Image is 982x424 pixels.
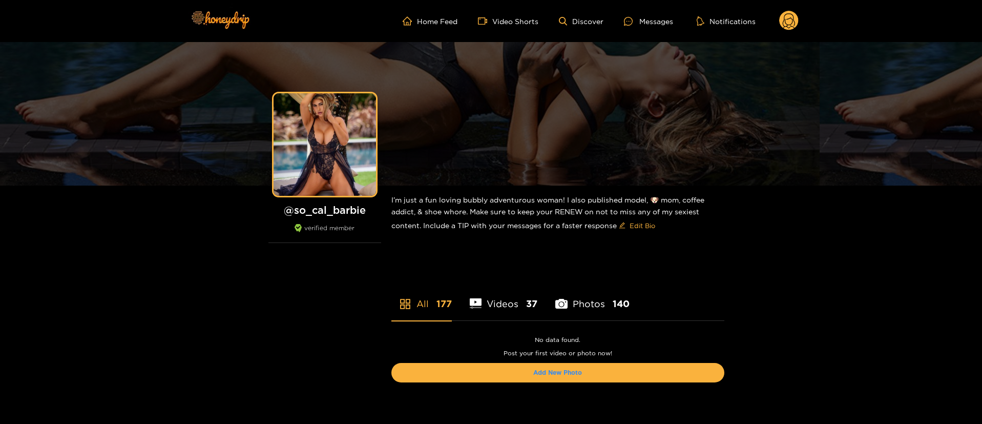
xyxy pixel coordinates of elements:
li: Videos [470,274,538,320]
span: 177 [436,297,452,310]
div: Messages [624,15,673,27]
a: Video Shorts [478,16,538,26]
button: Notifications [694,16,759,26]
span: appstore [399,298,411,310]
div: verified member [268,224,381,243]
a: Add New Photo [533,369,582,376]
button: Add New Photo [391,363,724,382]
div: I’m just a fun loving bubbly adventurous woman! I also published model, 🐶 mom, coffee addict, & s... [391,186,724,242]
span: 37 [526,297,537,310]
span: Edit Bio [630,220,655,231]
p: Post your first video or photo now! [391,350,724,357]
span: video-camera [478,16,492,26]
span: home [403,16,417,26]
button: editEdit Bio [617,217,657,234]
h1: @ so_cal_barbie [268,204,381,216]
span: edit [619,222,625,230]
li: All [391,274,452,320]
a: Home Feed [403,16,457,26]
p: No data found. [391,336,724,344]
a: Discover [559,17,603,26]
span: 140 [613,297,630,310]
li: Photos [555,274,630,320]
